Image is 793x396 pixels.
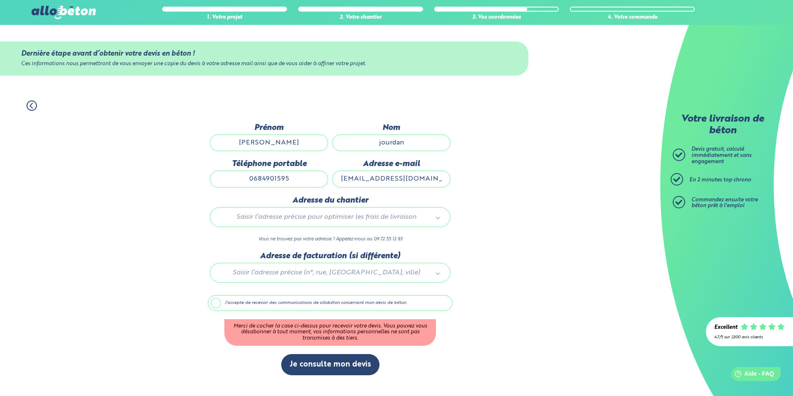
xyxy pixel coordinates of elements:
label: J'accepte de recevoir des communications de allobéton concernant mon devis de béton. [208,295,452,311]
div: 4.7/5 sur 2300 avis clients [714,335,785,340]
label: Adresse e-mail [332,159,450,169]
label: Téléphone portable [210,159,328,169]
div: 3. Vos coordonnées [434,15,559,21]
iframe: Help widget launcher [719,364,784,387]
label: Adresse du chantier [210,196,450,205]
span: Saisir l’adresse précise pour optimiser les frais de livraison [222,212,431,222]
div: Merci de cocher la case ci-dessus pour recevoir votre devis. Vous pouvez vous désabonner à tout m... [224,319,436,346]
p: Votre livraison de béton [675,114,770,137]
div: 2. Votre chantier [298,15,423,21]
label: Prénom [210,123,328,132]
span: En 2 minutes top chrono [689,177,751,183]
label: Nom [332,123,450,132]
button: Je consulte mon devis [281,354,379,375]
span: Commandez ensuite votre béton prêt à l'emploi [691,197,758,209]
div: Dernière étape avant d’obtenir votre devis en béton ! [21,50,507,58]
div: 1. Votre projet [162,15,287,21]
span: Devis gratuit, calculé immédiatement et sans engagement [691,147,752,164]
input: Quel est votre nom de famille ? [332,134,450,151]
a: Saisir l’adresse précise pour optimiser les frais de livraison [219,212,442,222]
div: 4. Votre commande [570,15,695,21]
p: Vous ne trouvez pas votre adresse ? Appelez-nous au 09 72 55 12 83 [210,235,450,243]
input: Quel est votre prénom ? [210,134,328,151]
img: allobéton [32,6,95,19]
div: Excellent [714,325,737,331]
div: Ces informations nous permettront de vous envoyer une copie du devis à votre adresse mail ainsi q... [21,61,507,67]
input: ex : contact@allobeton.fr [332,171,450,187]
input: ex : 0642930817 [210,171,328,187]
